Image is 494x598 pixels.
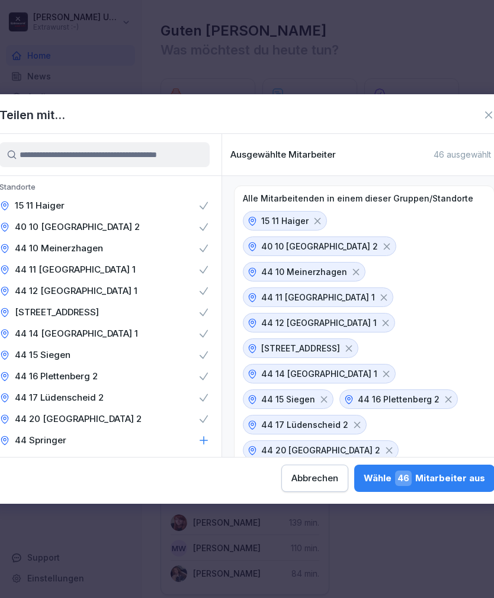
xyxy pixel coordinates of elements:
[15,200,65,212] p: 15 11 Haiger
[15,392,104,404] p: 44 17 Lüdenscheid 2
[15,285,137,297] p: 44 12 [GEOGRAPHIC_DATA] 1
[15,370,98,382] p: 44 16 Plettenberg 2
[291,472,338,485] div: Abbrechen
[230,149,336,160] p: Ausgewählte Mitarbeiter
[15,349,70,361] p: 44 15 Siegen
[358,393,440,405] p: 44 16 Plettenberg 2
[243,193,473,204] p: Alle Mitarbeitenden in einem dieser Gruppen/Standorte
[15,242,103,254] p: 44 10 Meinerzhagen
[261,291,375,303] p: 44 11 [GEOGRAPHIC_DATA] 1
[261,393,315,405] p: 44 15 Siegen
[261,342,340,354] p: [STREET_ADDRESS]
[281,465,348,492] button: Abbrechen
[15,434,66,446] p: 44 Springer
[261,240,378,252] p: 40 10 [GEOGRAPHIC_DATA] 2
[261,316,377,329] p: 44 12 [GEOGRAPHIC_DATA] 1
[261,418,348,431] p: 44 17 Lüdenscheid 2
[364,471,485,486] div: Wähle Mitarbeiter aus
[395,471,412,486] span: 46
[261,444,380,456] p: 44 20 [GEOGRAPHIC_DATA] 2
[261,367,377,380] p: 44 14 [GEOGRAPHIC_DATA] 1
[15,413,142,425] p: 44 20 [GEOGRAPHIC_DATA] 2
[15,306,99,318] p: [STREET_ADDRESS]
[15,264,136,276] p: 44 11 [GEOGRAPHIC_DATA] 1
[15,328,138,340] p: 44 14 [GEOGRAPHIC_DATA] 1
[434,149,491,160] p: 46 ausgewählt
[261,266,347,278] p: 44 10 Meinerzhagen
[15,221,140,233] p: 40 10 [GEOGRAPHIC_DATA] 2
[261,215,309,227] p: 15 11 Haiger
